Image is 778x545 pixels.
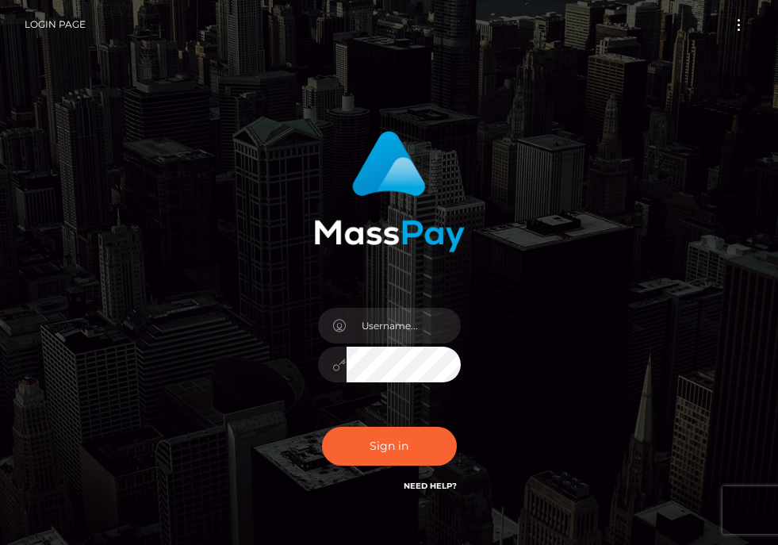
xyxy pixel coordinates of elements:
button: Toggle navigation [724,14,753,36]
button: Sign in [322,427,457,466]
a: Login Page [25,8,86,41]
input: Username... [347,308,461,344]
img: MassPay Login [314,131,465,252]
a: Need Help? [404,481,457,491]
